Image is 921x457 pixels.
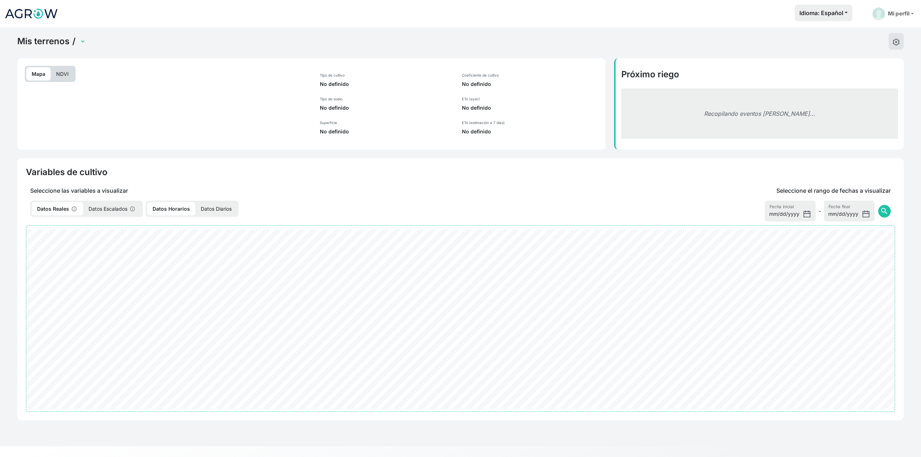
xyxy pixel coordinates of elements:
[462,128,600,135] p: No definido
[320,73,453,78] p: Tipo de cultivo
[704,110,815,117] em: Recopilando eventos [PERSON_NAME]...
[893,38,900,46] img: edit
[26,167,108,178] h4: Variables de cultivo
[320,128,453,135] p: No definido
[26,67,51,81] p: Mapa
[26,229,895,411] ejs-chart: . Syncfusion interactive chart.
[320,81,453,88] p: No definido
[17,36,69,47] a: Mis terrenos
[26,186,529,195] p: Seleccione las variables a visualizar
[320,120,453,125] p: Superficie
[462,73,600,78] p: Coeficiente de cultivo
[878,205,891,218] button: search
[51,67,74,81] p: NDVI
[195,202,237,215] p: Datos Diarios
[320,104,453,111] p: No definido
[462,81,600,88] p: No definido
[147,202,195,215] p: Datos Horarios
[870,5,917,23] a: Mi perfil
[776,186,891,195] p: Seleccione el rango de fechas a visualizar
[78,36,86,47] select: Terrain Selector
[462,96,600,101] p: ETo (ayer)
[872,8,885,20] img: User
[83,202,141,215] p: Datos Escalados
[462,104,600,111] p: No definido
[818,207,821,215] span: -
[880,207,889,215] span: search
[462,120,600,125] p: ETo (estimación a 7 días)
[795,5,852,21] button: Idioma: Español
[72,36,76,47] span: /
[32,202,83,215] p: Datos Reales
[621,69,898,80] h4: Próximo riego
[4,5,58,23] img: Agrow Analytics
[320,96,453,101] p: Tipo de suelo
